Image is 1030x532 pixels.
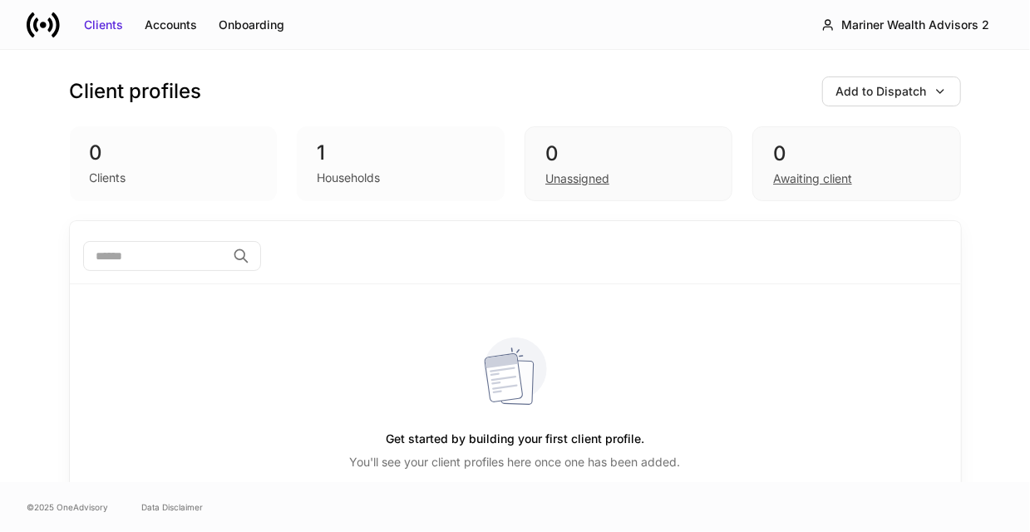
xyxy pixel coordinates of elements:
[145,17,197,33] div: Accounts
[525,126,732,201] div: 0Unassigned
[350,454,681,470] p: You'll see your client profiles here once one has been added.
[752,126,960,201] div: 0Awaiting client
[822,76,961,106] button: Add to Dispatch
[141,500,203,514] a: Data Disclaimer
[134,12,208,38] button: Accounts
[90,170,126,186] div: Clients
[317,140,485,166] div: 1
[841,17,989,33] div: Mariner Wealth Advisors 2
[90,140,258,166] div: 0
[317,170,380,186] div: Households
[73,12,134,38] button: Clients
[27,500,108,514] span: © 2025 OneAdvisory
[208,12,295,38] button: Onboarding
[219,17,284,33] div: Onboarding
[84,17,123,33] div: Clients
[545,140,712,167] div: 0
[386,424,644,454] h5: Get started by building your first client profile.
[545,170,609,187] div: Unassigned
[836,83,927,100] div: Add to Dispatch
[807,10,1003,40] button: Mariner Wealth Advisors 2
[773,170,852,187] div: Awaiting client
[70,78,202,105] h3: Client profiles
[773,140,939,167] div: 0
